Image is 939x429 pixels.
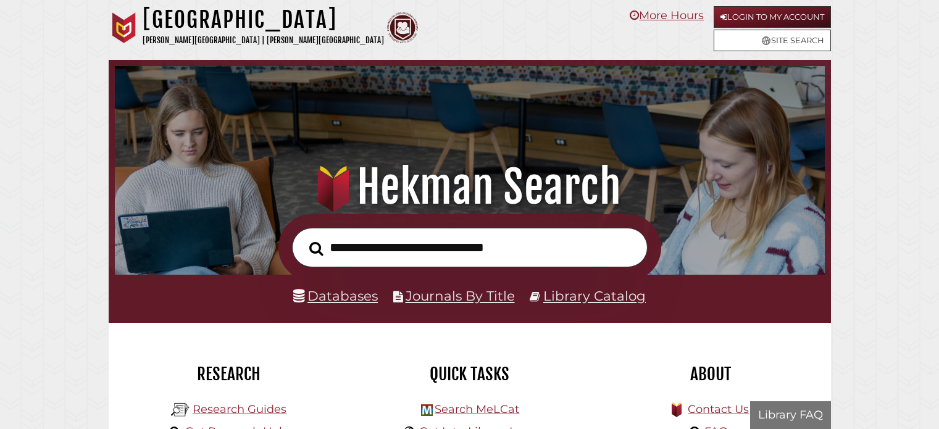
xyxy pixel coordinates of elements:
[309,241,323,256] i: Search
[109,12,140,43] img: Calvin University
[543,288,646,304] a: Library Catalog
[435,402,519,416] a: Search MeLCat
[421,404,433,416] img: Hekman Library Logo
[171,401,190,419] img: Hekman Library Logo
[293,288,378,304] a: Databases
[714,30,831,51] a: Site Search
[303,238,330,259] button: Search
[387,12,418,43] img: Calvin Theological Seminary
[143,33,384,48] p: [PERSON_NAME][GEOGRAPHIC_DATA] | [PERSON_NAME][GEOGRAPHIC_DATA]
[128,160,810,214] h1: Hekman Search
[193,402,286,416] a: Research Guides
[406,288,515,304] a: Journals By Title
[359,364,581,385] h2: Quick Tasks
[143,6,384,33] h1: [GEOGRAPHIC_DATA]
[118,364,340,385] h2: Research
[688,402,749,416] a: Contact Us
[630,9,704,22] a: More Hours
[714,6,831,28] a: Login to My Account
[599,364,822,385] h2: About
